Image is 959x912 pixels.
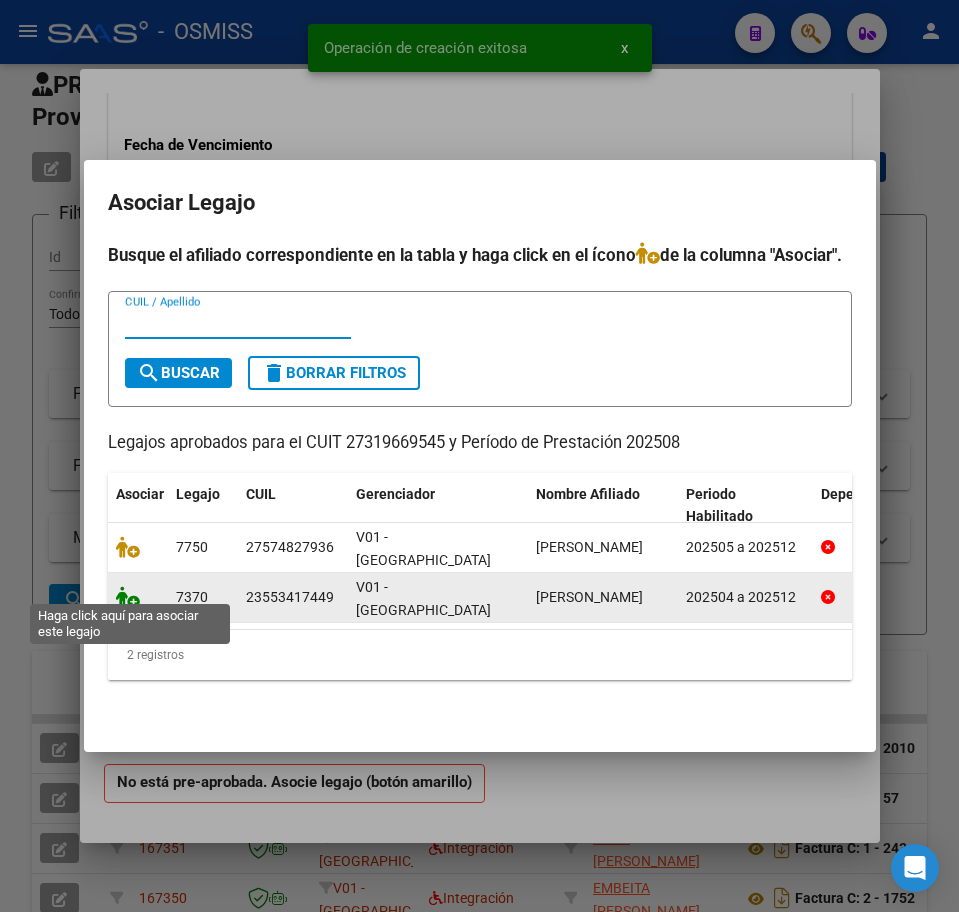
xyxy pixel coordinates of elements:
div: 202504 a 202512 [686,586,805,609]
datatable-header-cell: CUIL [238,473,348,539]
span: Dependencia [821,486,905,502]
p: Legajos aprobados para el CUIT 27319669545 y Período de Prestación 202508 [108,431,852,456]
datatable-header-cell: Asociar [108,473,168,539]
mat-icon: delete [262,361,286,385]
span: 7370 [176,589,208,605]
div: 202505 a 202512 [686,536,805,559]
div: Open Intercom Messenger [891,844,939,892]
span: V01 - [GEOGRAPHIC_DATA] [356,579,491,618]
span: Buscar [137,364,220,382]
span: Nombre Afiliado [536,486,640,502]
span: 7750 [176,539,208,555]
datatable-header-cell: Periodo Habilitado [678,473,813,539]
div: 2 registros [108,630,852,680]
span: CUIL [246,486,276,502]
span: Borrar Filtros [262,364,406,382]
div: 23553417449 [246,586,334,609]
h4: Busque el afiliado correspondiente en la tabla y haga click en el ícono de la columna "Asociar". [108,242,852,268]
datatable-header-cell: Gerenciador [348,473,528,539]
datatable-header-cell: Legajo [168,473,238,539]
span: V01 - [GEOGRAPHIC_DATA] [356,529,491,568]
button: Buscar [125,358,232,388]
span: Asociar [116,486,164,502]
h2: Asociar Legajo [108,184,852,222]
button: Borrar Filtros [248,356,420,390]
span: ALVAREZ DE LA FUENTE EMMA [536,539,643,555]
span: Gerenciador [356,486,435,502]
div: 27574827936 [246,536,334,559]
datatable-header-cell: Nombre Afiliado [528,473,678,539]
mat-icon: search [137,361,161,385]
span: Periodo Habilitado [686,486,753,525]
span: FOUQUET ROMERO LUCIANO GABRIEL [536,589,643,605]
span: Legajo [176,486,220,502]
